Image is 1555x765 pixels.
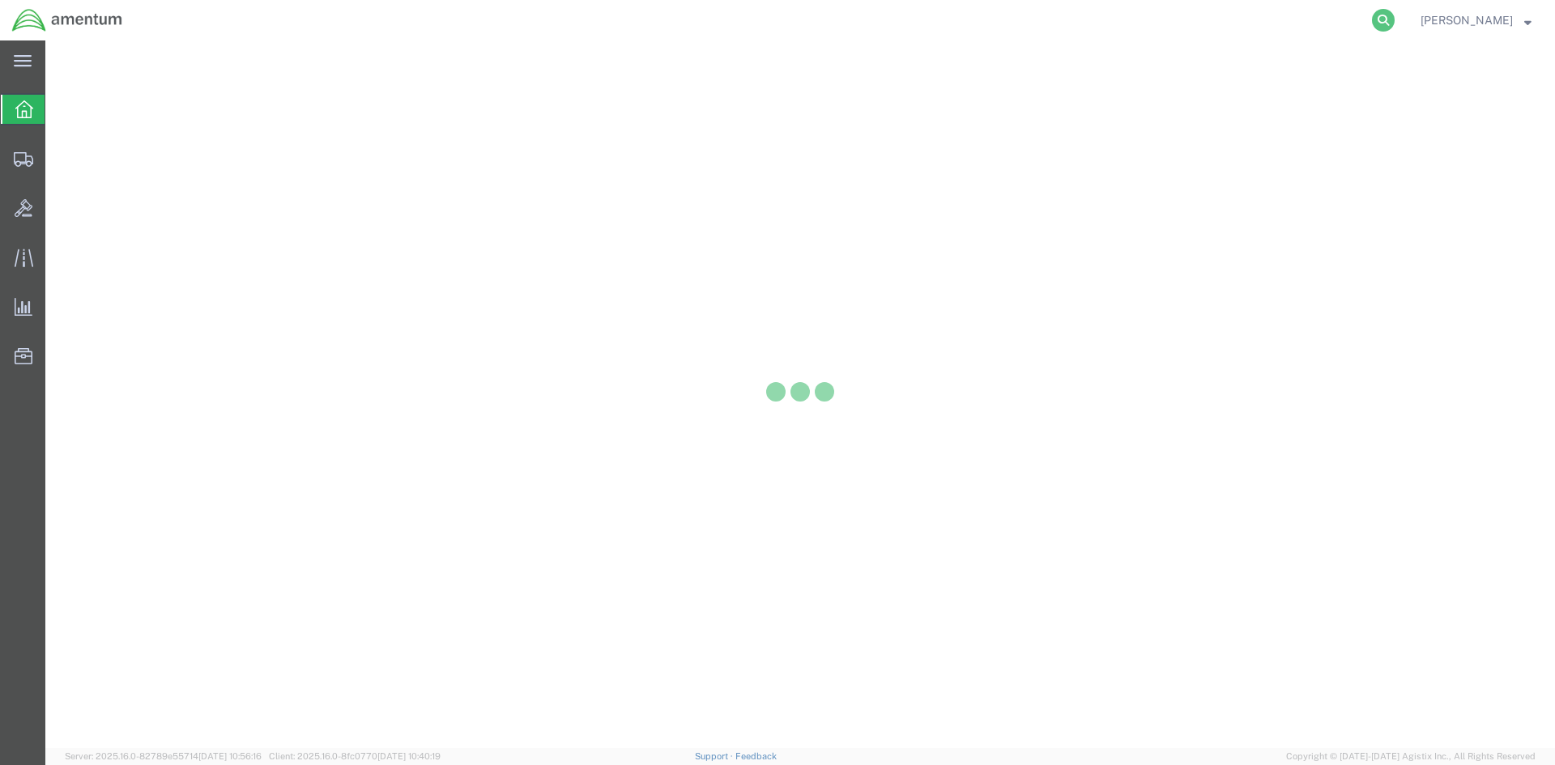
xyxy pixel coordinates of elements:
[11,8,123,32] img: logo
[1421,11,1513,29] span: Jimmy Harwell
[1420,11,1532,30] button: [PERSON_NAME]
[735,751,777,761] a: Feedback
[269,751,441,761] span: Client: 2025.16.0-8fc0770
[695,751,735,761] a: Support
[1286,750,1536,763] span: Copyright © [DATE]-[DATE] Agistix Inc., All Rights Reserved
[198,751,262,761] span: [DATE] 10:56:16
[65,751,262,761] span: Server: 2025.16.0-82789e55714
[377,751,441,761] span: [DATE] 10:40:19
